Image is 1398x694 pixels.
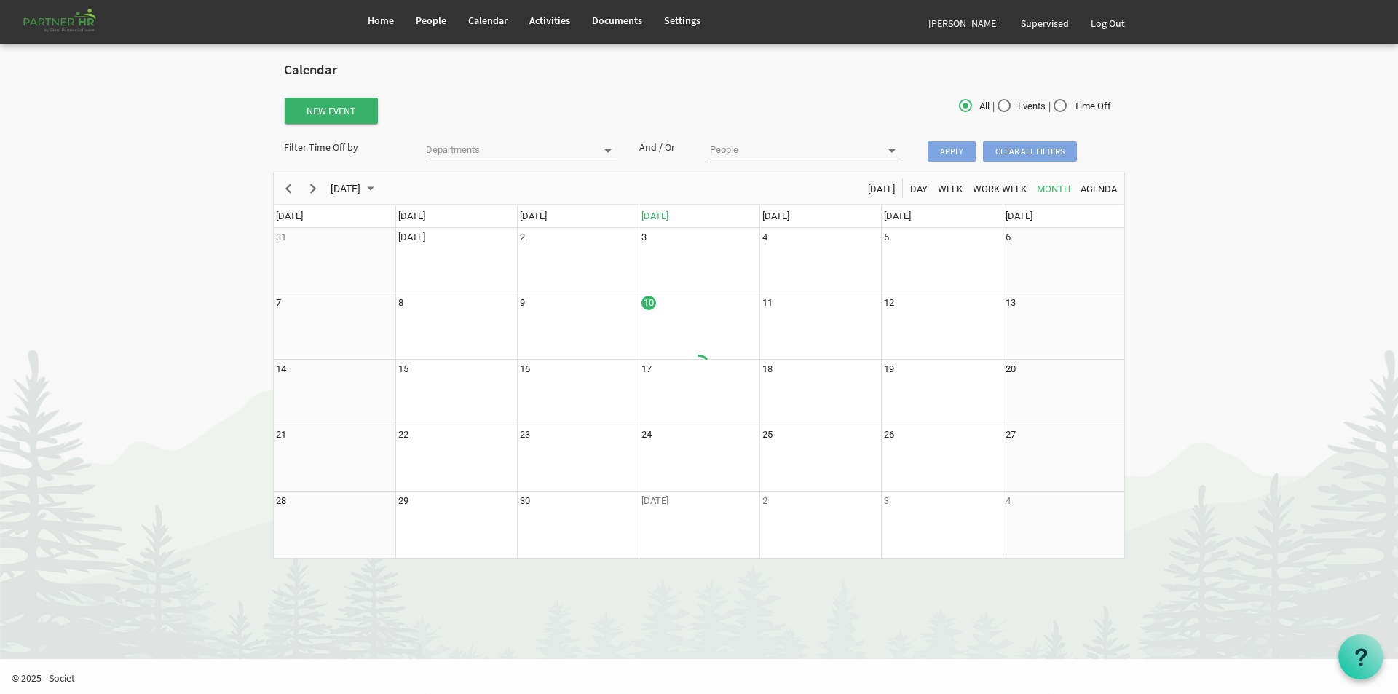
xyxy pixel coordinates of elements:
span: Settings [664,14,700,27]
a: [PERSON_NAME] [917,3,1010,44]
span: Activities [529,14,570,27]
div: And / Or [628,140,700,154]
div: | | [841,96,1125,117]
span: Apply [928,141,976,162]
span: Documents [592,14,642,27]
span: All [959,100,990,113]
a: Log Out [1080,3,1136,44]
schedule: of September 2025 [273,173,1125,559]
span: People [416,14,446,27]
a: Supervised [1010,3,1080,44]
h2: Calendar [284,63,1114,78]
span: Time Off [1054,100,1111,113]
input: Departments [426,140,594,160]
p: © 2025 - Societ [12,671,1398,685]
div: Filter Time Off by [273,140,415,154]
span: Supervised [1021,17,1069,30]
button: New Event [285,98,378,124]
span: Clear all filters [983,141,1077,162]
span: Home [368,14,394,27]
span: Events [998,100,1046,113]
span: Calendar [468,14,508,27]
input: People [710,140,878,160]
